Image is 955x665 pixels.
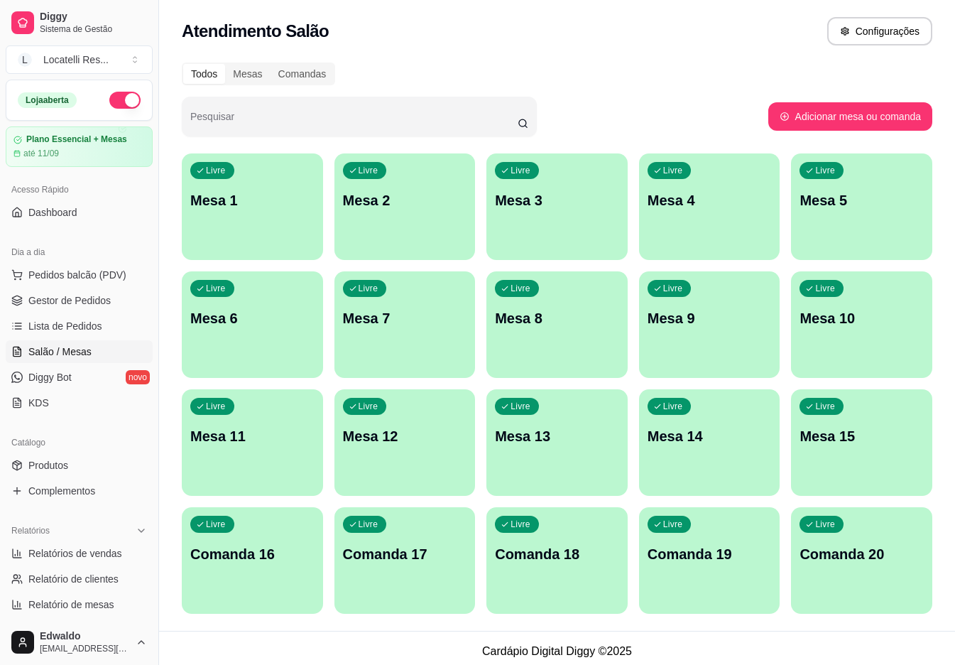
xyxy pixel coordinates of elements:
a: Gestor de Pedidos [6,289,153,312]
a: Relatório de fidelidadenovo [6,619,153,642]
p: Livre [815,283,835,294]
h2: Atendimento Salão [182,20,329,43]
p: Livre [359,283,378,294]
p: Mesa 3 [495,190,619,210]
button: LivreMesa 10 [791,271,932,378]
p: Mesa 8 [495,308,619,328]
div: Acesso Rápido [6,178,153,201]
p: Mesa 1 [190,190,315,210]
div: Loja aberta [18,92,77,108]
div: Dia a dia [6,241,153,264]
a: Complementos [6,480,153,502]
p: Mesa 4 [648,190,772,210]
p: Livre [663,401,683,412]
span: KDS [28,396,49,410]
p: Livre [663,519,683,530]
div: Todos [183,64,225,84]
button: Adicionar mesa ou comanda [768,102,932,131]
p: Mesa 15 [800,426,924,446]
p: Livre [663,165,683,176]
p: Livre [359,165,378,176]
button: LivreMesa 12 [334,389,476,496]
span: Relatórios [11,525,50,536]
p: Mesa 13 [495,426,619,446]
button: LivreComanda 16 [182,507,323,614]
p: Livre [511,519,530,530]
div: Comandas [271,64,334,84]
p: Mesa 11 [190,426,315,446]
p: Comanda 16 [190,544,315,564]
p: Mesa 9 [648,308,772,328]
button: Pedidos balcão (PDV) [6,264,153,286]
button: LivreMesa 8 [486,271,628,378]
button: Configurações [827,17,932,45]
p: Comanda 20 [800,544,924,564]
span: Diggy [40,11,147,23]
p: Mesa 7 [343,308,467,328]
button: LivreMesa 6 [182,271,323,378]
a: KDS [6,391,153,414]
input: Pesquisar [190,115,518,129]
span: L [18,53,32,67]
p: Mesa 6 [190,308,315,328]
button: LivreMesa 5 [791,153,932,260]
p: Mesa 10 [800,308,924,328]
button: LivreMesa 9 [639,271,780,378]
button: LivreMesa 4 [639,153,780,260]
p: Livre [206,165,226,176]
button: LivreMesa 7 [334,271,476,378]
p: Livre [815,401,835,412]
span: [EMAIL_ADDRESS][DOMAIN_NAME] [40,643,130,654]
p: Livre [815,519,835,530]
button: Select a team [6,45,153,74]
span: Relatórios de vendas [28,546,122,561]
div: Catálogo [6,431,153,454]
p: Mesa 2 [343,190,467,210]
button: LivreMesa 1 [182,153,323,260]
p: Livre [815,165,835,176]
span: Diggy Bot [28,370,72,384]
a: Salão / Mesas [6,340,153,363]
a: Lista de Pedidos [6,315,153,337]
p: Livre [511,283,530,294]
article: Plano Essencial + Mesas [26,134,127,145]
span: Sistema de Gestão [40,23,147,35]
p: Mesa 5 [800,190,924,210]
p: Comanda 18 [495,544,619,564]
a: Relatório de clientes [6,568,153,590]
p: Livre [663,283,683,294]
a: DiggySistema de Gestão [6,6,153,40]
p: Mesa 12 [343,426,467,446]
span: Dashboard [28,205,77,220]
div: Locatelli Res ... [43,53,109,67]
p: Livre [359,401,378,412]
button: LivreComanda 18 [486,507,628,614]
a: Relatório de mesas [6,593,153,616]
a: Plano Essencial + Mesasaté 11/09 [6,126,153,167]
p: Livre [511,165,530,176]
button: LivreMesa 14 [639,389,780,496]
p: Mesa 14 [648,426,772,446]
span: Edwaldo [40,630,130,643]
button: LivreMesa 11 [182,389,323,496]
button: Edwaldo[EMAIL_ADDRESS][DOMAIN_NAME] [6,625,153,659]
p: Livre [511,401,530,412]
div: Mesas [225,64,270,84]
p: Livre [206,401,226,412]
span: Relatório de mesas [28,598,114,612]
span: Gestor de Pedidos [28,293,111,308]
span: Produtos [28,458,68,472]
p: Comanda 17 [343,544,467,564]
button: LivreMesa 13 [486,389,628,496]
span: Complementos [28,484,95,498]
a: Relatórios de vendas [6,542,153,565]
p: Livre [206,283,226,294]
article: até 11/09 [23,148,59,159]
button: LivreMesa 2 [334,153,476,260]
span: Relatório de clientes [28,572,119,586]
a: Dashboard [6,201,153,224]
button: LivreComanda 19 [639,507,780,614]
span: Salão / Mesas [28,345,92,359]
button: LivreComanda 20 [791,507,932,614]
p: Livre [359,519,378,530]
